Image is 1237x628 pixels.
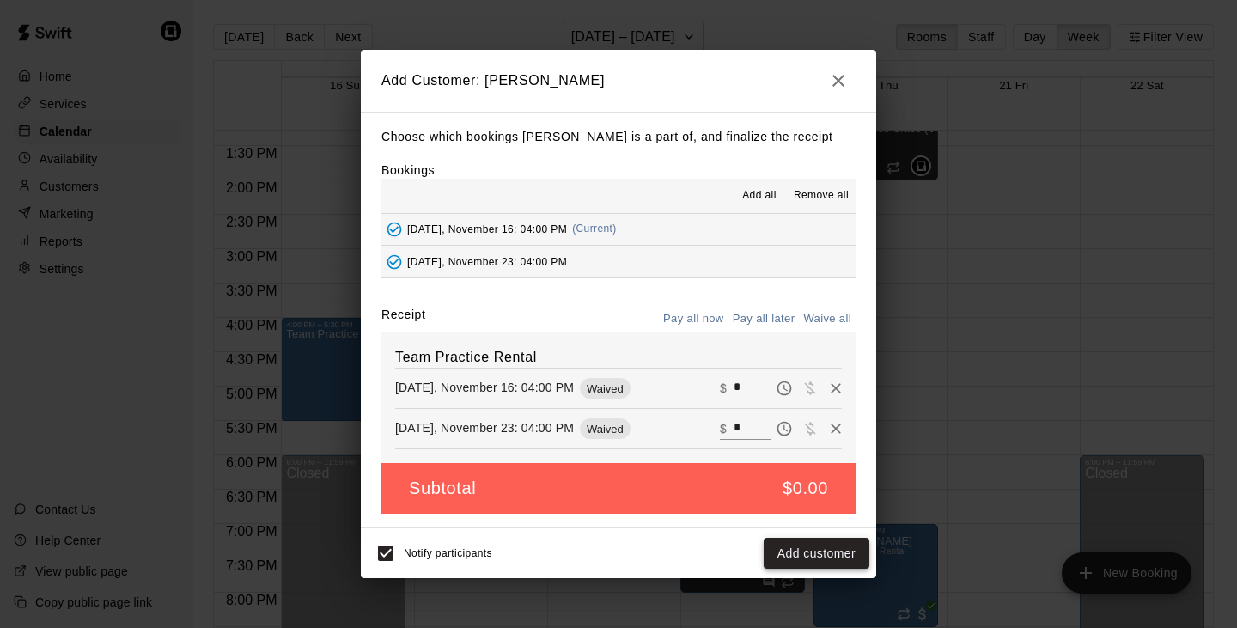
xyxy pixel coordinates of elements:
[381,126,856,148] p: Choose which bookings [PERSON_NAME] is a part of, and finalize the receipt
[580,382,631,395] span: Waived
[787,182,856,210] button: Remove all
[580,423,631,436] span: Waived
[409,477,476,500] h5: Subtotal
[797,420,823,435] span: Waive payment
[728,306,800,332] button: Pay all later
[771,420,797,435] span: Pay later
[720,420,727,437] p: $
[742,187,777,204] span: Add all
[395,419,574,436] p: [DATE], November 23: 04:00 PM
[404,547,492,559] span: Notify participants
[659,306,728,332] button: Pay all now
[823,375,849,401] button: Remove
[799,306,856,332] button: Waive all
[381,216,407,242] button: Added - Collect Payment
[797,380,823,394] span: Waive payment
[361,50,876,112] h2: Add Customer: [PERSON_NAME]
[381,214,856,246] button: Added - Collect Payment[DATE], November 16: 04:00 PM(Current)
[823,416,849,442] button: Remove
[572,223,617,235] span: (Current)
[395,346,842,369] h6: Team Practice Rental
[381,163,435,177] label: Bookings
[732,182,787,210] button: Add all
[381,306,425,332] label: Receipt
[783,477,828,500] h5: $0.00
[381,249,407,275] button: Added - Collect Payment
[407,223,567,235] span: [DATE], November 16: 04:00 PM
[407,255,567,267] span: [DATE], November 23: 04:00 PM
[771,380,797,394] span: Pay later
[395,379,574,396] p: [DATE], November 16: 04:00 PM
[764,538,869,570] button: Add customer
[381,246,856,277] button: Added - Collect Payment[DATE], November 23: 04:00 PM
[794,187,849,204] span: Remove all
[720,380,727,397] p: $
